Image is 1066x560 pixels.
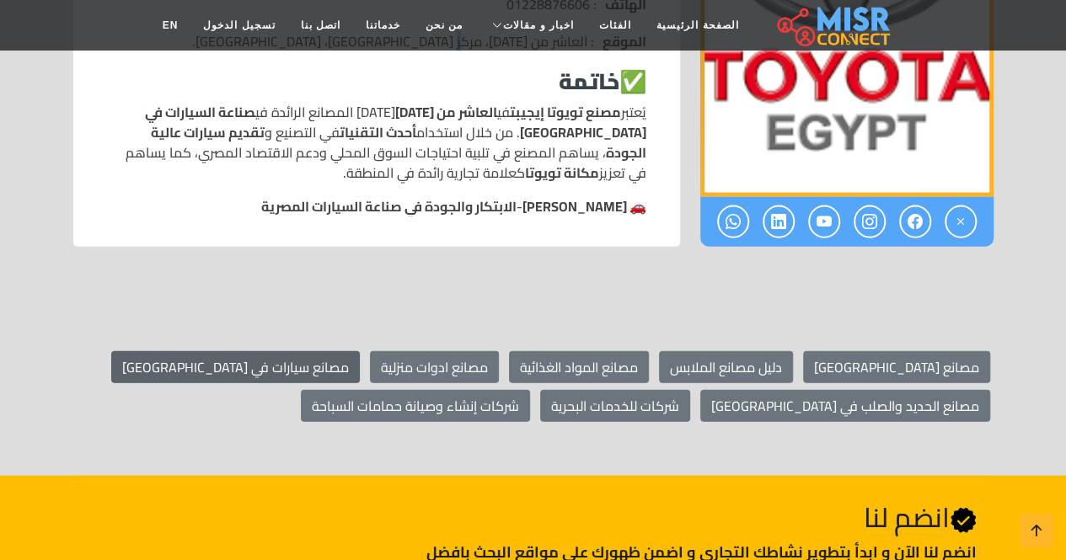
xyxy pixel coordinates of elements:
strong: صناعة السيارات في [GEOGRAPHIC_DATA] [145,99,646,145]
h2: انضم لنا [392,501,976,534]
a: EN [150,9,191,41]
a: شركات للخدمات البحرية [540,390,690,422]
a: مصانع الحديد والصلب في [GEOGRAPHIC_DATA] [700,390,990,422]
strong: الابتكار والجودة في صناعة السيارات المصرية [261,194,517,219]
h3: ✅ [107,68,646,94]
a: خدماتنا [353,9,413,41]
a: شركات إنشاء وصيانة حمامات السباحة [301,390,530,422]
p: - [107,196,646,216]
a: مصانع [GEOGRAPHIC_DATA] [803,351,990,383]
a: اخبار و مقالات [475,9,587,41]
strong: مصنع تويوتا إيجيبت [510,99,621,125]
strong: أحدث التقنيات [340,120,416,145]
a: مصانع سيارات في [GEOGRAPHIC_DATA] [111,351,360,383]
a: مصانع المواد الغذائية [509,351,649,383]
span: اخبار و مقالات [503,18,574,33]
strong: تقديم سيارات عالية الجودة [151,120,646,165]
strong: خاتمة [559,61,619,102]
strong: مكانة تويوتا [525,160,599,185]
a: من نحن [413,9,475,41]
a: الصفحة الرئيسية [644,9,751,41]
a: دليل مصانع الملابس [659,351,793,383]
svg: Verified account [950,507,977,534]
a: الفئات [587,9,644,41]
a: تسجيل الدخول [190,9,287,41]
strong: العاشر من [DATE] [395,99,497,125]
a: مصانع ادوات منزلية [370,351,499,383]
p: يُعتبر في [DATE] المصانع الرائدة في . من خلال استخدام في التصنيع و ، يساهم المصنع في تلبية احتياج... [107,102,646,183]
strong: 🚗 [PERSON_NAME] [522,194,646,219]
a: اتصل بنا [288,9,353,41]
img: main.misr_connect [777,4,890,46]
